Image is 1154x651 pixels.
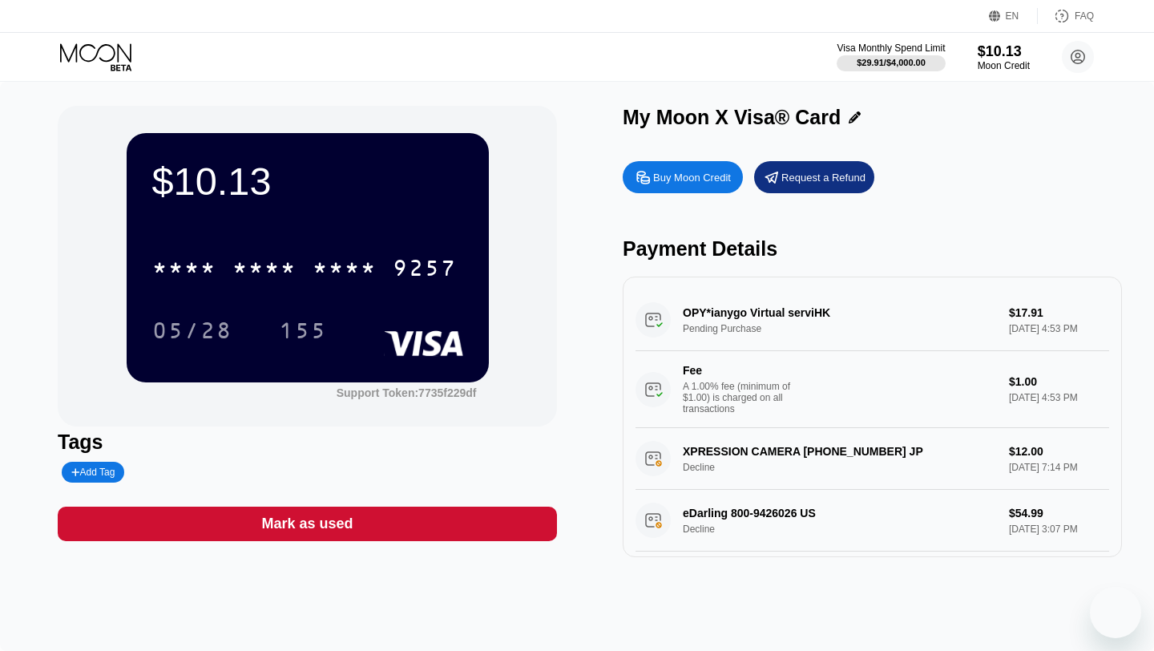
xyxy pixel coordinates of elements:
div: Add Tag [71,467,115,478]
div: $10.13 [978,43,1030,60]
div: Visa Monthly Spend Limit$29.91/$4,000.00 [837,42,945,71]
div: Request a Refund [754,161,874,193]
div: EN [989,8,1038,24]
div: Fee [683,364,795,377]
div: Visa Monthly Spend Limit [837,42,945,54]
div: Mark as used [58,507,557,541]
div: Tags [58,431,557,454]
div: FeeA 1.00% fee (minimum of $1.00) is charged on all transactions$1.00[DATE] 4:53 PM [636,351,1109,428]
div: A 1.00% fee (minimum of $1.00) is charged on all transactions [683,381,803,414]
div: Buy Moon Credit [623,161,743,193]
div: $1.00 [1009,375,1109,388]
div: Add Tag [62,462,124,483]
div: 05/28 [140,310,244,350]
div: Support Token: 7735f229df [337,386,477,399]
div: $29.91 / $4,000.00 [857,58,926,67]
div: Support Token:7735f229df [337,386,477,399]
div: 9257 [393,257,457,283]
div: $10.13Moon Credit [978,43,1030,71]
div: My Moon X Visa® Card [623,106,841,129]
div: EN [1006,10,1019,22]
div: Mark as used [261,515,353,533]
div: Payment Details [623,237,1122,261]
div: FAQ [1038,8,1094,24]
div: FAQ [1075,10,1094,22]
div: 155 [279,320,327,346]
div: Buy Moon Credit [653,171,731,184]
div: 05/28 [152,320,232,346]
div: 155 [267,310,339,350]
div: [DATE] 4:53 PM [1009,392,1109,403]
iframe: Button to launch messaging window [1090,587,1141,638]
div: $10.13 [152,159,463,204]
div: Moon Credit [978,60,1030,71]
div: Request a Refund [781,171,865,184]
